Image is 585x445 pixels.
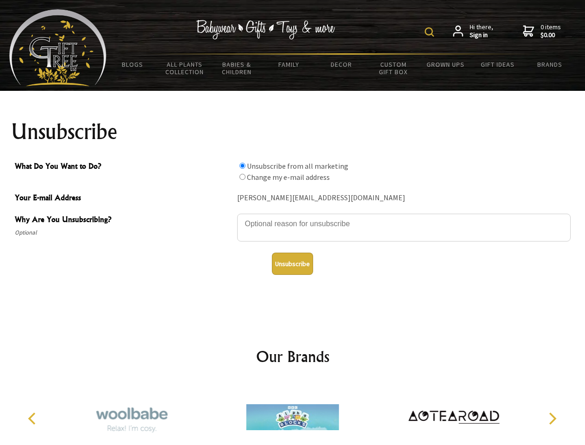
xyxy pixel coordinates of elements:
label: Change my e-mail address [247,172,330,182]
a: All Plants Collection [159,55,211,82]
a: Custom Gift Box [367,55,420,82]
span: Optional [15,227,233,238]
a: Grown Ups [419,55,472,74]
a: Gift Ideas [472,55,524,74]
input: What Do You Want to Do? [239,174,245,180]
a: Decor [315,55,367,74]
div: [PERSON_NAME][EMAIL_ADDRESS][DOMAIN_NAME] [237,191,571,205]
strong: Sign in [470,31,493,39]
span: Hi there, [470,23,493,39]
strong: $0.00 [541,31,561,39]
span: What Do You Want to Do? [15,160,233,174]
button: Previous [23,408,44,429]
button: Unsubscribe [272,253,313,275]
a: Hi there,Sign in [453,23,493,39]
a: 0 items$0.00 [523,23,561,39]
span: 0 items [541,23,561,39]
a: Brands [524,55,576,74]
input: What Do You Want to Do? [239,163,245,169]
button: Next [542,408,562,429]
a: Babies & Children [211,55,263,82]
a: BLOGS [107,55,159,74]
textarea: Why Are You Unsubscribing? [237,214,571,242]
a: Family [263,55,315,74]
label: Unsubscribe from all marketing [247,161,348,171]
h2: Our Brands [19,345,567,368]
img: Babywear - Gifts - Toys & more [196,20,335,39]
img: Babyware - Gifts - Toys and more... [9,9,107,86]
span: Your E-mail Address [15,192,233,205]
img: product search [425,27,434,37]
span: Why Are You Unsubscribing? [15,214,233,227]
h1: Unsubscribe [11,121,574,143]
